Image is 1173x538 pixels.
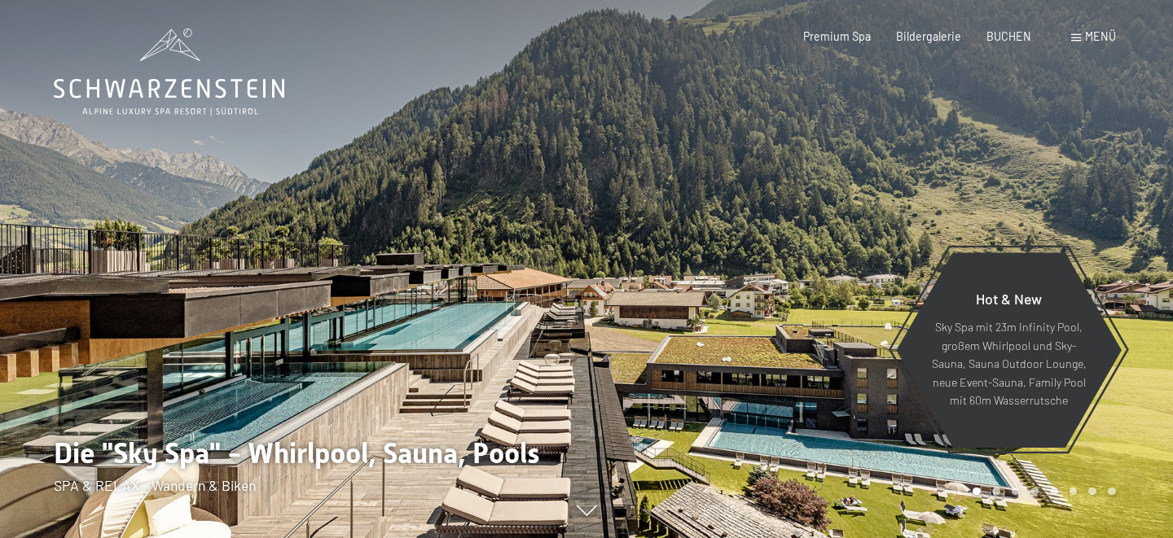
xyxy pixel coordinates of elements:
div: Carousel Page 5 [1050,488,1058,496]
div: Carousel Page 6 [1070,488,1078,496]
a: Hot & New Sky Spa mit 23m Infinity Pool, großem Whirlpool und Sky-Sauna, Sauna Outdoor Lounge, ne... [895,252,1122,448]
p: Sky Spa mit 23m Infinity Pool, großem Whirlpool und Sky-Sauna, Sauna Outdoor Lounge, neue Event-S... [931,318,1087,410]
div: Carousel Page 7 [1088,488,1096,496]
div: Carousel Page 3 [1012,488,1020,496]
div: Carousel Page 1 (Current Slide) [973,488,981,496]
div: Carousel Pagination [967,488,1115,496]
span: Hot & New [976,290,1042,308]
div: Carousel Page 8 [1108,488,1116,496]
span: Menü [1085,29,1116,43]
a: BUCHEN [986,29,1031,43]
a: Premium Spa [803,29,871,43]
div: Carousel Page 2 [992,488,1000,496]
a: Bildergalerie [896,29,961,43]
div: Carousel Page 4 [1030,488,1039,496]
